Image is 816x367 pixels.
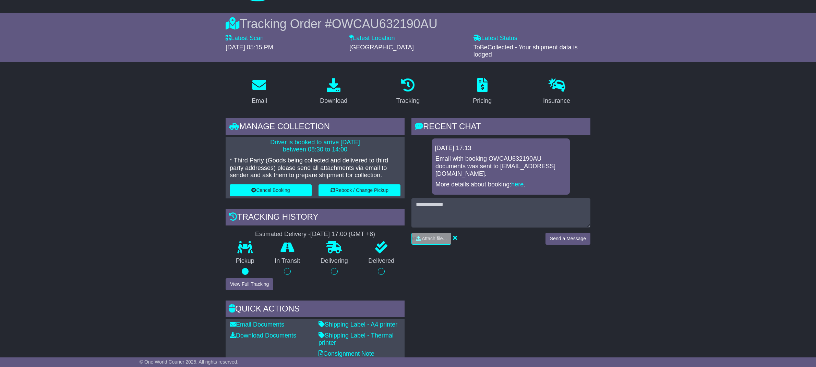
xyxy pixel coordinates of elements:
[543,96,570,106] div: Insurance
[315,76,352,108] a: Download
[140,359,239,365] span: © One World Courier 2025. All rights reserved.
[226,118,405,137] div: Manage collection
[310,231,375,238] div: [DATE] 17:00 (GMT +8)
[435,155,566,178] p: Email with booking OWCAU632190AU documents was sent to [EMAIL_ADDRESS][DOMAIN_NAME].
[435,145,567,152] div: [DATE] 17:13
[473,96,492,106] div: Pricing
[349,35,395,42] label: Latest Location
[319,184,400,196] button: Rebook / Change Pickup
[226,44,273,51] span: [DATE] 05:15 PM
[511,181,524,188] a: here
[230,184,312,196] button: Cancel Booking
[226,35,264,42] label: Latest Scan
[396,96,420,106] div: Tracking
[332,17,437,31] span: OWCAU632190AU
[468,76,496,108] a: Pricing
[265,257,311,265] p: In Transit
[226,16,590,31] div: Tracking Order #
[473,35,517,42] label: Latest Status
[230,139,400,154] p: Driver is booked to arrive [DATE] between 08:30 to 14:00
[392,76,424,108] a: Tracking
[411,118,590,137] div: RECENT CHAT
[230,332,296,339] a: Download Documents
[320,96,347,106] div: Download
[226,209,405,227] div: Tracking history
[310,257,358,265] p: Delivering
[435,181,566,188] p: More details about booking: .
[319,321,397,328] a: Shipping Label - A4 printer
[319,350,374,357] a: Consignment Note
[539,76,575,108] a: Insurance
[226,278,273,290] button: View Full Tracking
[226,257,265,265] p: Pickup
[319,332,394,346] a: Shipping Label - Thermal printer
[247,76,272,108] a: Email
[252,96,267,106] div: Email
[349,44,413,51] span: [GEOGRAPHIC_DATA]
[226,301,405,319] div: Quick Actions
[545,233,590,245] button: Send a Message
[226,231,405,238] div: Estimated Delivery -
[230,157,400,179] p: * Third Party (Goods being collected and delivered to third party addresses) please send all atta...
[358,257,405,265] p: Delivered
[230,321,284,328] a: Email Documents
[473,44,578,58] span: ToBeCollected - Your shipment data is lodged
